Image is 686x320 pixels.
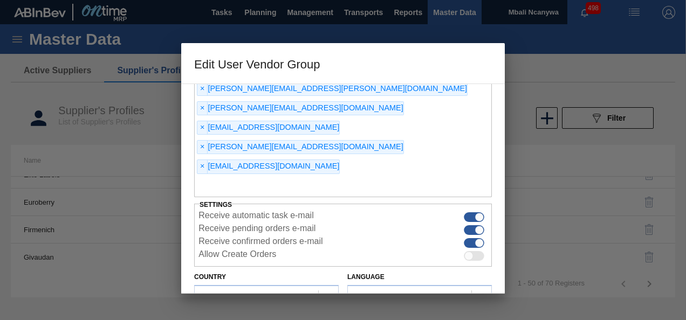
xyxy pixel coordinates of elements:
[197,141,208,154] span: ×
[197,160,208,173] span: ×
[198,236,323,249] label: Receive confirmed orders e-mail
[197,82,468,96] div: [PERSON_NAME][EMAIL_ADDRESS][PERSON_NAME][DOMAIN_NAME]
[197,121,208,134] span: ×
[197,140,404,154] div: [PERSON_NAME][EMAIL_ADDRESS][DOMAIN_NAME]
[197,82,208,95] span: ×
[198,224,315,236] label: Receive pending orders e-mail
[181,43,505,84] h3: Edit User Vendor Group
[198,249,276,262] label: Allow Create Orders
[197,101,404,115] div: [PERSON_NAME][EMAIL_ADDRESS][DOMAIN_NAME]
[197,159,340,173] div: [EMAIL_ADDRESS][DOMAIN_NAME]
[194,273,226,281] label: Country
[197,121,340,135] div: [EMAIL_ADDRESS][DOMAIN_NAME]
[198,211,313,224] label: Receive automatic task e-mail
[353,291,472,301] div: English ([GEOGRAPHIC_DATA])
[200,201,232,208] label: Settings
[197,102,208,115] span: ×
[347,273,385,281] label: Language
[200,291,301,301] div: ZA - [GEOGRAPHIC_DATA]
